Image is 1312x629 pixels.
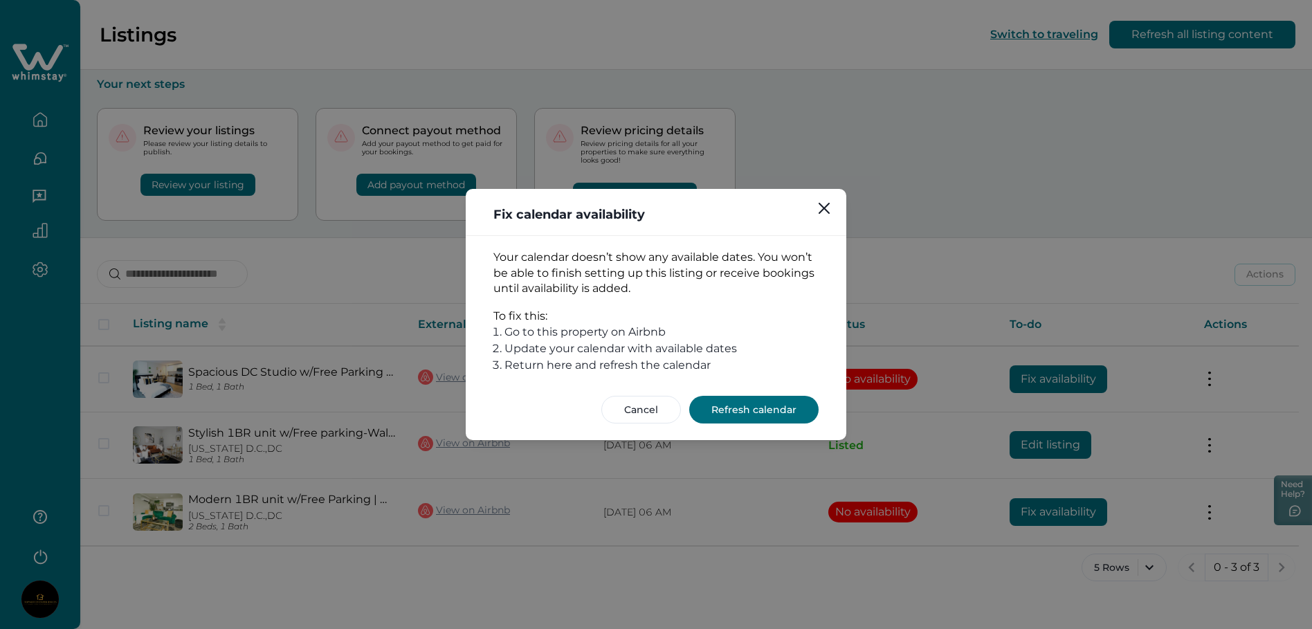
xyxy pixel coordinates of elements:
[504,324,819,340] li: Go to this property on Airbnb
[493,250,819,297] p: Your calendar doesn’t show any available dates. You won’t be able to finish setting up this listi...
[493,308,819,325] p: To fix this:
[810,194,838,222] button: Close
[504,340,819,357] li: Update your calendar with available dates
[689,396,819,423] button: Refresh calendar
[504,357,819,374] li: Return here and refresh the calendar
[601,396,681,423] button: Cancel
[466,189,846,235] header: Fix calendar availability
